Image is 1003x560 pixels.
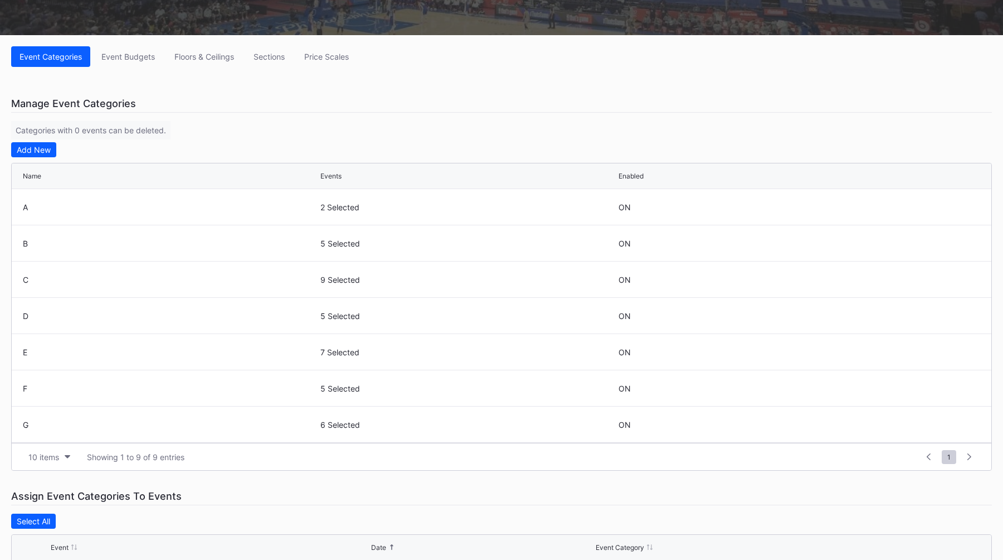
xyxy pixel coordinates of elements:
[371,543,386,552] div: Date
[87,452,184,462] div: Showing 1 to 9 of 9 entries
[20,52,82,61] div: Event Categories
[619,275,631,284] div: ON
[619,420,631,429] div: ON
[304,52,349,61] div: Price Scales
[942,450,956,464] span: 1
[11,46,90,67] button: Event Categories
[23,202,318,212] div: A
[619,347,631,357] div: ON
[11,514,56,529] button: Select All
[619,202,631,212] div: ON
[23,347,318,357] div: E
[17,516,50,526] div: Select All
[11,121,171,139] div: Categories with 0 events can be deleted.
[11,95,992,113] div: Manage Event Categories
[320,311,615,321] div: 5 Selected
[619,311,631,321] div: ON
[320,275,615,284] div: 9 Selected
[245,46,293,67] button: Sections
[28,452,59,462] div: 10 items
[596,543,644,552] div: Event Category
[619,384,631,393] div: ON
[23,239,318,248] div: B
[320,347,615,357] div: 7 Selected
[23,311,318,321] div: D
[11,487,992,505] div: Assign Event Categories To Events
[51,543,69,552] div: Event
[320,239,615,248] div: 5 Selected
[320,384,615,393] div: 5 Selected
[23,420,318,429] div: G
[619,172,644,180] div: Enabled
[320,202,615,212] div: 2 Selected
[17,145,51,155] div: Add New
[93,46,163,67] button: Event Budgets
[320,172,342,180] div: Events
[296,46,357,67] button: Price Scales
[320,420,615,429] div: 6 Selected
[23,384,318,393] div: F
[23,172,41,180] div: Name
[23,450,76,465] button: 10 items
[254,52,285,61] div: Sections
[166,46,242,67] button: Floors & Ceilings
[23,275,318,284] div: C
[11,142,56,157] button: Add New
[101,52,155,61] div: Event Budgets
[174,52,234,61] div: Floors & Ceilings
[619,239,631,248] div: ON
